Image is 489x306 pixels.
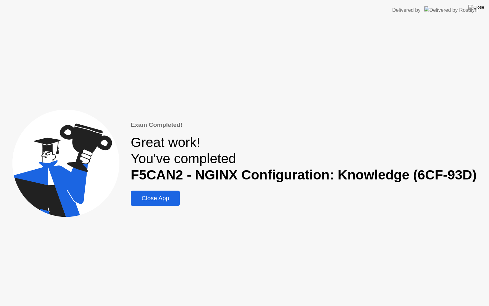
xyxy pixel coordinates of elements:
div: Delivered by [392,6,421,14]
img: Delivered by Rosalyn [424,6,478,14]
img: Close [468,5,484,10]
div: Great work! You've completed [131,135,477,183]
div: Exam Completed! [131,120,477,130]
div: Close App [133,195,178,202]
b: F5CAN2 - NGINX Configuration: Knowledge (6CF-93D) [131,167,477,182]
button: Close App [131,191,180,206]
